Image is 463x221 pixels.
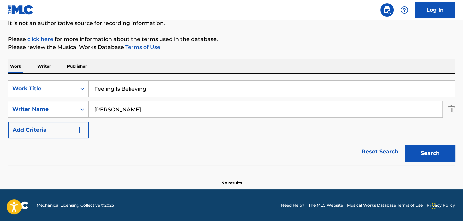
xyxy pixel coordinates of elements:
p: No results [221,172,242,186]
a: Public Search [380,3,394,17]
a: The MLC Website [308,202,343,208]
button: Search [405,145,455,162]
img: Delete Criterion [448,101,455,118]
p: Writer [35,59,53,73]
a: Privacy Policy [427,202,455,208]
img: help [400,6,408,14]
p: Please review the Musical Works Database [8,43,455,51]
p: It is not an authoritative source for recording information. [8,19,455,27]
div: Help [398,3,411,17]
p: Work [8,59,23,73]
div: Drag [432,196,436,216]
div: Work Title [12,85,72,93]
form: Search Form [8,80,455,165]
span: Mechanical Licensing Collective © 2025 [37,202,114,208]
a: Musical Works Database Terms of Use [347,202,423,208]
a: Log In [415,2,455,18]
button: Add Criteria [8,122,89,138]
a: Reset Search [358,144,402,159]
img: search [383,6,391,14]
p: Please for more information about the terms used in the database. [8,35,455,43]
a: Need Help? [281,202,304,208]
a: click here [27,36,53,42]
div: Writer Name [12,105,72,113]
a: Terms of Use [124,44,160,50]
img: 9d2ae6d4665cec9f34b9.svg [75,126,83,134]
img: MLC Logo [8,5,34,15]
img: logo [8,201,29,209]
iframe: Chat Widget [430,189,463,221]
p: Publisher [65,59,89,73]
